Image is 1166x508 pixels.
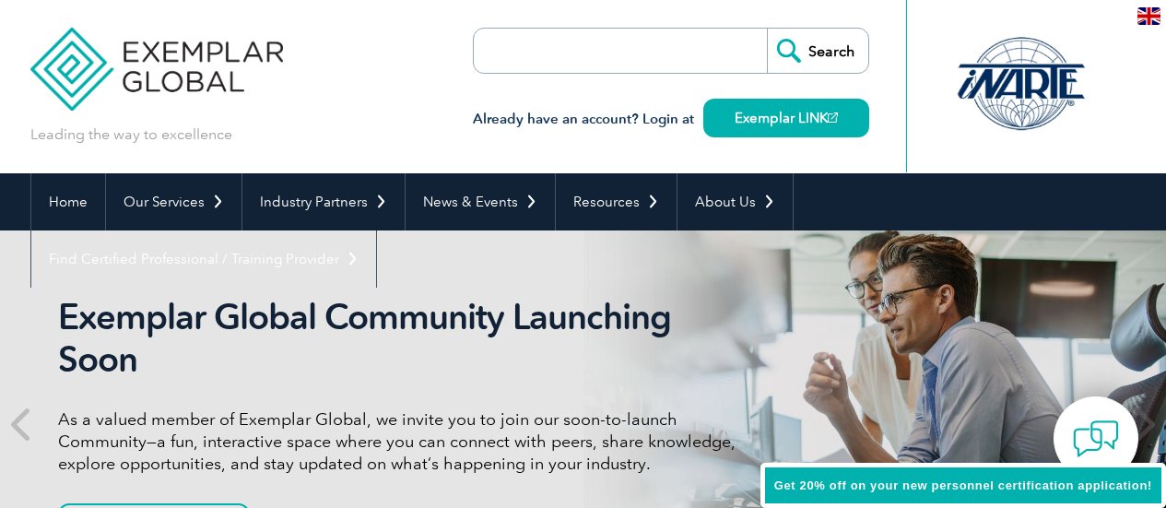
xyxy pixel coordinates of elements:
[1073,416,1119,462] img: contact-chat.png
[58,408,749,475] p: As a valued member of Exemplar Global, we invite you to join our soon-to-launch Community—a fun, ...
[242,173,405,230] a: Industry Partners
[767,29,868,73] input: Search
[473,108,869,131] h3: Already have an account? Login at
[106,173,241,230] a: Our Services
[703,99,869,137] a: Exemplar LINK
[58,296,749,381] h2: Exemplar Global Community Launching Soon
[774,478,1152,492] span: Get 20% off on your new personnel certification application!
[31,230,376,288] a: Find Certified Professional / Training Provider
[677,173,793,230] a: About Us
[1137,7,1160,25] img: en
[556,173,677,230] a: Resources
[30,124,232,145] p: Leading the way to excellence
[406,173,555,230] a: News & Events
[31,173,105,230] a: Home
[828,112,838,123] img: open_square.png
